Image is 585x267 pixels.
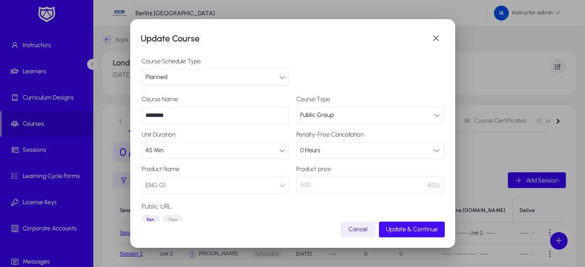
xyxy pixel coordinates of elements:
[379,222,445,237] button: Update & Continue
[296,166,444,173] label: Product price
[142,215,159,226] button: No
[428,180,440,191] span: RSD
[145,177,166,194] span: ENG G1
[296,177,444,194] p: 400
[141,31,427,45] h1: Update Course
[386,226,438,233] span: Update & Continue
[163,215,183,226] button: Yes
[142,201,183,212] label: Public URL
[341,222,375,237] button: Cancel
[142,166,289,173] label: Product Name
[145,73,167,81] span: Planned
[145,147,164,154] span: 45 Min
[296,131,444,138] label: Penalty-Free Cancellation
[142,131,289,138] label: Unit Duration
[300,147,320,154] span: 0 Hours
[300,111,334,119] span: Public Group
[142,212,183,229] mat-button-toggle-group: Font Style
[142,58,289,65] label: Course Schedule Type
[348,226,368,233] span: Cancel
[296,96,444,103] label: Course Type
[142,96,289,103] label: Course Name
